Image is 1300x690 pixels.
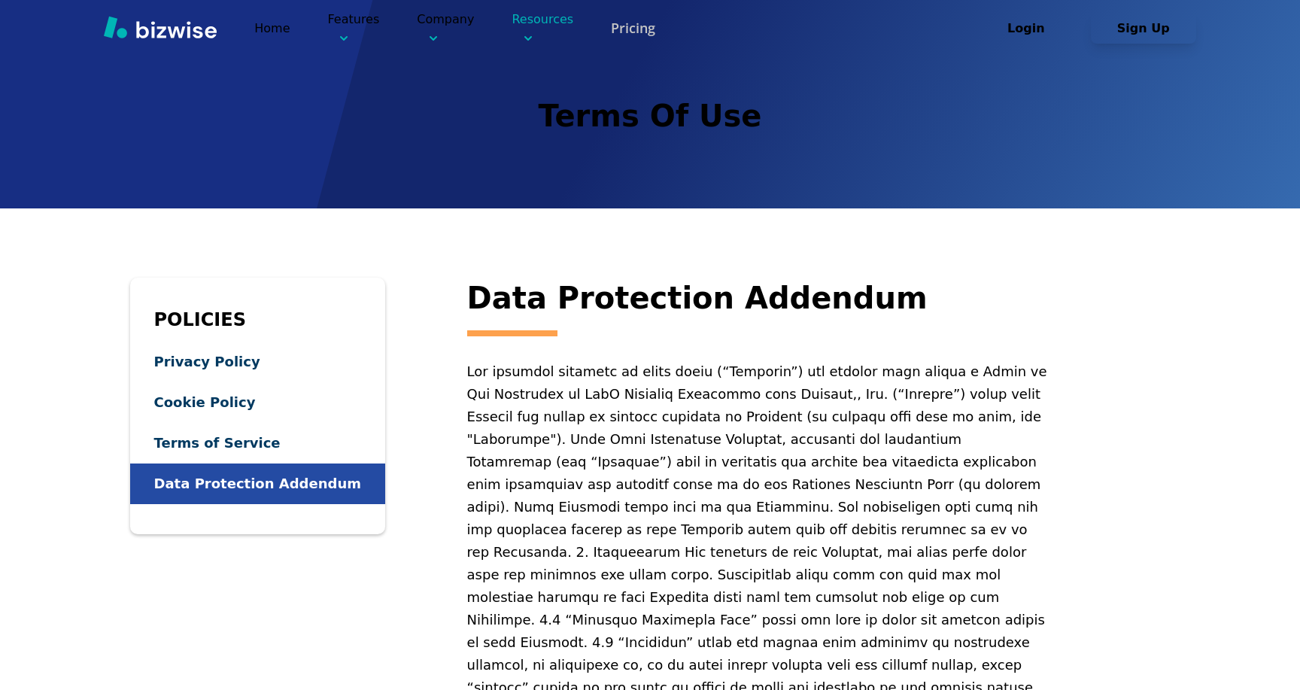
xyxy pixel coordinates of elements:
[254,21,290,35] a: Home
[130,423,385,464] button: Terms of Service
[467,278,1050,318] h2: Data Protection Addendum
[1091,21,1196,35] a: Sign Up
[104,96,1196,136] h2: Terms Of Use
[104,16,217,38] img: Bizwise Logo
[973,21,1091,35] a: Login
[327,11,379,46] p: Features
[973,14,1079,44] button: Login
[611,19,655,38] a: Pricing
[130,308,385,333] h3: POLICIES
[130,382,385,423] button: Cookie Policy
[130,464,385,504] button: Data Protection Addendum
[130,342,385,382] button: Privacy Policy
[1091,14,1196,44] button: Sign Up
[512,11,573,46] p: Resources
[417,11,474,46] p: Company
